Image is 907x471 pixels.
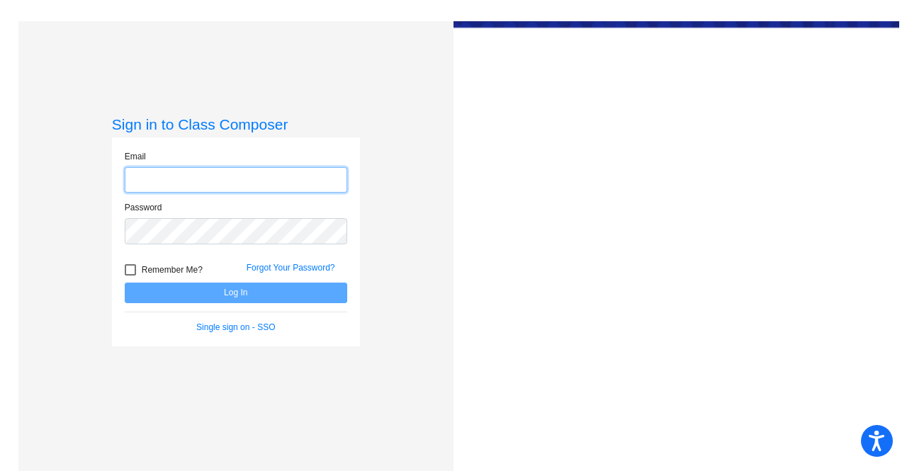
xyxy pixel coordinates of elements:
[196,322,275,332] a: Single sign on - SSO
[112,115,360,133] h3: Sign in to Class Composer
[125,201,162,214] label: Password
[142,261,203,278] span: Remember Me?
[125,283,347,303] button: Log In
[247,263,335,273] a: Forgot Your Password?
[125,150,146,163] label: Email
